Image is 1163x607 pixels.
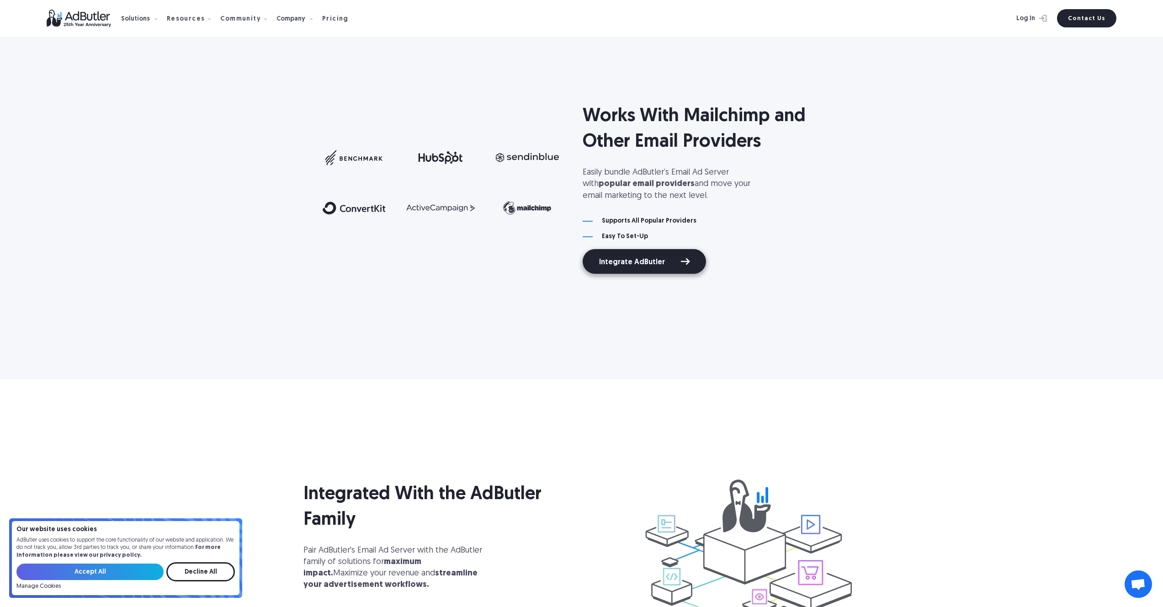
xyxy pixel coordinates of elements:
p: AdButler uses cookies to support the core functionality of our website and application. We do not... [16,537,235,559]
div: Solutions [121,16,150,22]
input: Accept All [16,564,164,580]
a: Pricing [322,14,356,22]
div: Resources [167,16,205,22]
a: Contact Us [1057,9,1116,27]
input: Decline All [166,562,235,581]
strong: popular email providers [599,180,695,188]
div: Company [276,16,305,22]
h2: Works With Mailchimp and Other Email Providers [583,104,834,155]
div: Community [220,16,261,22]
a: Open chat [1125,570,1152,598]
h2: Integrated With the AdButler Family [303,482,555,533]
p: Pair AdButler's Email Ad Server with the AdButler family of solutions for Maximize your revenue and [303,545,486,591]
div: Pricing [322,16,349,22]
h4: Easy To Set-Up [602,234,648,240]
a: Integrate AdButler [583,249,706,274]
a: Manage Cookies [16,583,61,590]
img: Logos [315,118,566,247]
h4: Our website uses cookies [16,527,235,533]
p: Easily bundle AdButler’s Email Ad Server with and move your email marketing to the next level. [583,167,765,202]
a: Log In [992,9,1051,27]
h4: Supports All Popular Providers [602,218,696,224]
